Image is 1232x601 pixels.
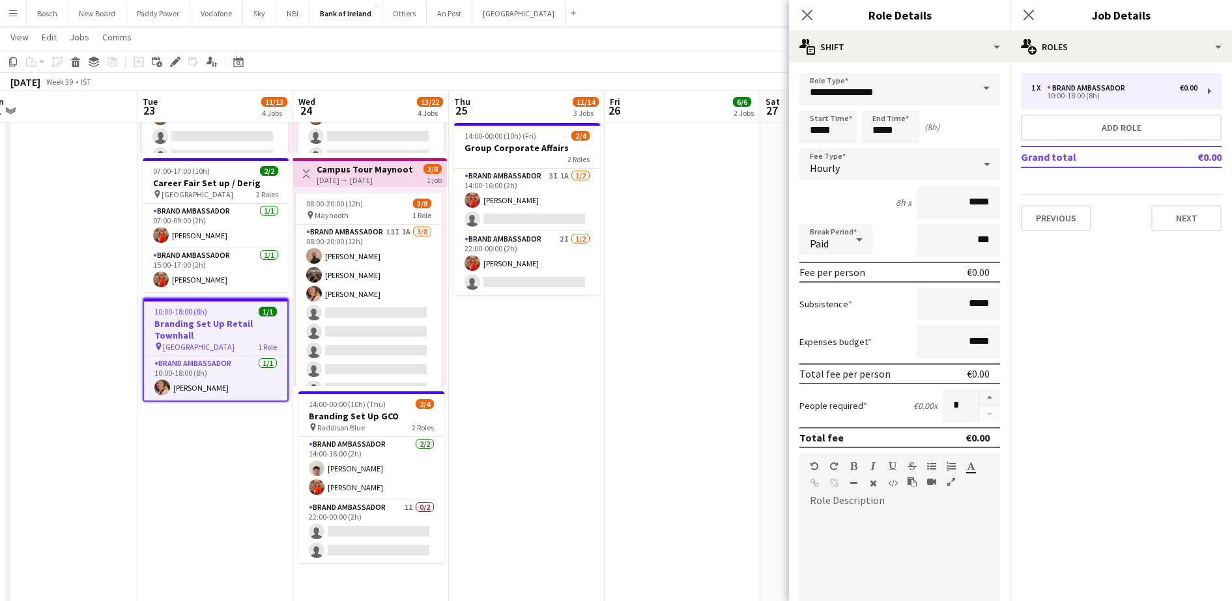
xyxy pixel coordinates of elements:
h3: Job Details [1010,7,1232,23]
div: Brand Ambassador [1047,83,1130,92]
span: Tue [143,96,158,107]
span: 3/8 [423,164,442,174]
app-job-card: 08:00-20:00 (12h)3/8 Maynooth1 RoleBrand Ambassador13I1A3/808:00-20:00 (12h)[PERSON_NAME][PERSON_... [296,193,442,386]
span: View [10,31,29,43]
span: 14:00-00:00 (10h) (Thu) [309,399,386,409]
button: Vodafone [190,1,243,26]
span: [GEOGRAPHIC_DATA] [163,342,235,352]
span: 13/22 [417,97,443,107]
span: 2/4 [571,131,590,141]
span: Fri [610,96,620,107]
h3: Branding Set Up GCO [298,410,444,422]
span: 14:00-00:00 (10h) (Fri) [465,131,536,141]
button: Paddy Power [126,1,190,26]
app-card-role: Brand Ambassador3I1A1/214:00-16:00 (2h)[PERSON_NAME] [454,169,600,232]
button: Ordered List [947,461,956,471]
span: Thu [454,96,470,107]
button: Insert video [927,477,936,487]
app-card-role: Brand Ambassador1/110:00-18:00 (8h)[PERSON_NAME] [144,356,287,400]
div: 4 Jobs [418,108,442,118]
app-job-card: 14:00-00:00 (10h) (Fri)2/4Group Corporate Affairs2 RolesBrand Ambassador3I1A1/214:00-16:00 (2h)[P... [454,123,600,295]
app-card-role: Brand Ambassador2I1/222:00-00:00 (2h)[PERSON_NAME] [454,232,600,295]
span: Wed [298,96,315,107]
app-card-role: Brand Ambassador1I0/222:00-00:00 (2h) [298,500,444,563]
span: Sat [766,96,780,107]
span: 1 Role [412,210,431,220]
button: Add role [1021,115,1222,141]
div: 3 Jobs [573,108,598,118]
div: Shift [789,31,1010,63]
span: 26 [608,103,620,118]
button: Redo [829,461,838,471]
span: Jobs [70,31,89,43]
a: Jobs [64,29,94,46]
span: Week 39 [43,77,76,87]
h3: Campus Tour Maynooth [317,163,414,175]
div: Roles [1010,31,1232,63]
div: Fee per person [799,266,865,279]
app-job-card: 10:00-18:00 (8h)1/1Branding Set Up Retail Townhall [GEOGRAPHIC_DATA]1 RoleBrand Ambassador1/110:0... [143,298,289,402]
div: [DATE] [10,76,40,89]
span: Paid [810,237,829,250]
span: 2 Roles [412,423,434,432]
span: 2/2 [260,166,278,176]
button: Underline [888,461,897,471]
span: 07:00-17:00 (10h) [153,166,210,176]
h3: Branding Set Up Retail Townhall [144,318,287,341]
h3: Group Corporate Affairs [454,142,600,154]
app-card-role: Brand Ambassador1/107:00-09:00 (2h)[PERSON_NAME] [143,204,289,248]
a: View [5,29,34,46]
button: Bosch [27,1,68,26]
button: Fullscreen [947,477,956,487]
button: Sky [243,1,276,26]
button: An Post [427,1,472,26]
button: Italic [868,461,878,471]
span: [GEOGRAPHIC_DATA] [162,189,233,199]
div: Total fee per person [799,367,891,380]
button: Undo [810,461,819,471]
span: 2 Roles [256,189,278,199]
button: Bold [849,461,858,471]
span: 25 [452,103,470,118]
app-job-card: 07:00-17:00 (10h)2/2Career Fair Set up / Derig [GEOGRAPHIC_DATA]2 RolesBrand Ambassador1/107:00-0... [143,158,289,292]
span: 11/14 [573,97,599,107]
button: HTML Code [888,478,897,488]
button: Clear Formatting [868,478,878,488]
app-job-card: 14:00-00:00 (10h) (Thu)2/4Branding Set Up GCO Raddison Blue2 RolesBrand Ambassador2/214:00-16:00 ... [298,391,444,563]
div: €0.00 [967,367,990,380]
span: Hourly [810,161,840,175]
span: 24 [296,103,315,118]
button: Next [1151,205,1222,231]
button: NBI [276,1,309,26]
button: Strikethrough [908,461,917,471]
button: Text Color [966,461,975,471]
button: New Board [68,1,126,26]
label: Expenses budget [799,336,872,348]
span: 23 [141,103,158,118]
span: Maynooth [315,210,349,220]
span: Edit [42,31,57,43]
span: 2 Roles [567,154,590,164]
div: 8h x [896,197,911,208]
div: €0.00 x [913,400,938,412]
button: Unordered List [927,461,936,471]
button: Bank of Ireland [309,1,382,26]
a: Edit [36,29,62,46]
td: €0.00 [1160,147,1222,167]
div: 4 Jobs [262,108,287,118]
label: People required [799,400,867,412]
div: Total fee [799,431,844,444]
app-card-role: Brand Ambassador1/115:00-17:00 (2h)[PERSON_NAME] [143,248,289,292]
td: Grand total [1021,147,1160,167]
span: Comms [102,31,132,43]
label: Subsistence [799,298,852,310]
app-card-role: Brand Ambassador2/214:00-16:00 (2h)[PERSON_NAME][PERSON_NAME] [298,437,444,500]
span: 1 Role [258,342,277,352]
app-card-role: Brand Ambassador13I1A3/808:00-20:00 (12h)[PERSON_NAME][PERSON_NAME][PERSON_NAME] [296,225,442,401]
button: [GEOGRAPHIC_DATA] [472,1,566,26]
